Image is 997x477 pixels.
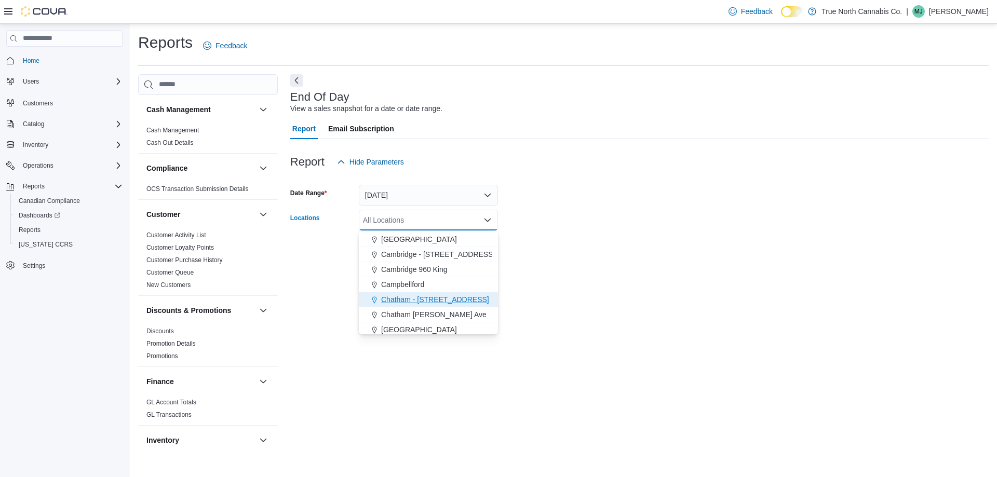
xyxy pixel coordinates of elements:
span: Users [19,75,123,88]
button: Discounts & Promotions [146,305,255,316]
a: Canadian Compliance [15,195,84,207]
a: GL Transactions [146,411,192,418]
p: [PERSON_NAME] [929,5,989,18]
button: Compliance [146,163,255,173]
span: Discounts [146,327,174,335]
button: Users [19,75,43,88]
a: Discounts [146,328,174,335]
span: Canadian Compliance [19,197,80,205]
div: Discounts & Promotions [138,325,278,366]
span: Catalog [23,120,44,128]
button: Inventory [146,435,255,445]
div: Customer [138,229,278,295]
h3: End Of Day [290,91,349,103]
h3: Customer [146,209,180,220]
div: Finance [138,396,278,425]
a: Settings [19,260,49,272]
span: [GEOGRAPHIC_DATA] [381,324,457,335]
button: Campbellford [359,277,498,292]
span: Reports [19,226,41,234]
button: Cambridge - [STREET_ADDRESS] [359,247,498,262]
span: Customer Activity List [146,231,206,239]
a: Cash Management [146,127,199,134]
span: Washington CCRS [15,238,123,251]
span: Home [23,57,39,65]
label: Locations [290,214,320,222]
button: [US_STATE] CCRS [10,237,127,252]
span: Home [19,54,123,67]
span: Customer Loyalty Points [146,243,214,252]
button: Compliance [257,162,270,174]
span: Email Subscription [328,118,394,139]
span: Dashboards [15,209,123,222]
button: Cash Management [146,104,255,115]
a: Cash Out Details [146,139,194,146]
span: Customers [23,99,53,107]
a: Feedback [199,35,251,56]
button: Reports [19,180,49,193]
span: Inventory [19,139,123,151]
span: Hide Parameters [349,157,404,167]
button: [GEOGRAPHIC_DATA] [359,232,498,247]
span: Canadian Compliance [15,195,123,207]
button: Finance [146,376,255,387]
span: [GEOGRAPHIC_DATA] [381,234,457,244]
a: Customers [19,97,57,110]
div: Cash Management [138,124,278,153]
a: Dashboards [10,208,127,223]
span: MJ [914,5,923,18]
a: Customer Loyalty Points [146,244,214,251]
button: Operations [2,158,127,173]
span: Catalog [19,118,123,130]
button: Reports [2,179,127,194]
button: Home [2,53,127,68]
span: Feedback [215,40,247,51]
span: Settings [23,262,45,270]
span: Dashboards [19,211,60,220]
button: Inventory [257,434,270,446]
span: Reports [15,224,123,236]
a: Customer Queue [146,269,194,276]
span: Inventory [23,141,48,149]
span: Users [23,77,39,86]
button: Canadian Compliance [10,194,127,208]
button: Inventory [2,138,127,152]
button: Customers [2,95,127,110]
h3: Finance [146,376,174,387]
p: | [906,5,908,18]
span: Customers [19,96,123,109]
span: Cash Management [146,126,199,134]
button: Cash Management [257,103,270,116]
a: Feedback [724,1,777,22]
button: Next [290,74,303,87]
h3: Cash Management [146,104,211,115]
a: GL Account Totals [146,399,196,406]
div: Compliance [138,183,278,199]
button: [GEOGRAPHIC_DATA] [359,322,498,337]
a: Customer Activity List [146,231,206,239]
button: Users [2,74,127,89]
img: Cova [21,6,68,17]
span: OCS Transaction Submission Details [146,185,249,193]
button: Operations [19,159,58,172]
a: Reports [15,224,45,236]
label: Date Range [290,189,327,197]
a: Promotion Details [146,340,196,347]
h3: Discounts & Promotions [146,305,231,316]
h1: Reports [138,32,193,53]
a: Dashboards [15,209,64,222]
input: Dark Mode [781,6,803,17]
h3: Report [290,156,325,168]
button: Finance [257,375,270,388]
button: Discounts & Promotions [257,304,270,317]
a: [US_STATE] CCRS [15,238,77,251]
h3: Inventory [146,435,179,445]
span: New Customers [146,281,191,289]
div: Michael James Kozlof [912,5,925,18]
button: Hide Parameters [333,152,408,172]
button: Reports [10,223,127,237]
span: Feedback [741,6,773,17]
span: Reports [19,180,123,193]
